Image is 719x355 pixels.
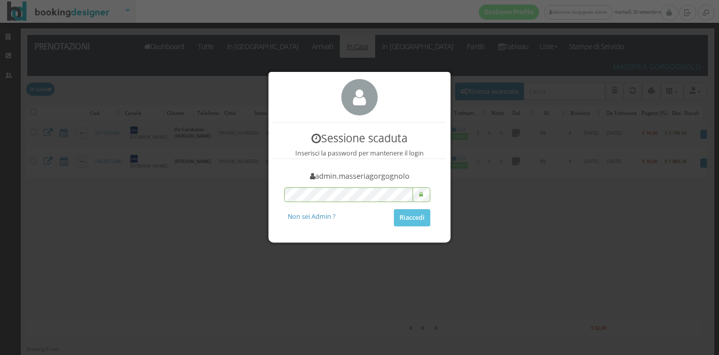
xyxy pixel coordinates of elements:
[288,213,335,220] h5: Non sei Admin ?
[276,132,444,145] h3: Sessione scaduta
[394,209,430,226] button: Riaccedi
[276,149,444,172] h5: Inserisci la password per mantenere il login
[276,172,444,187] h4: admin.masseriagorgognolo
[284,209,339,224] a: Non sei Admin ?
